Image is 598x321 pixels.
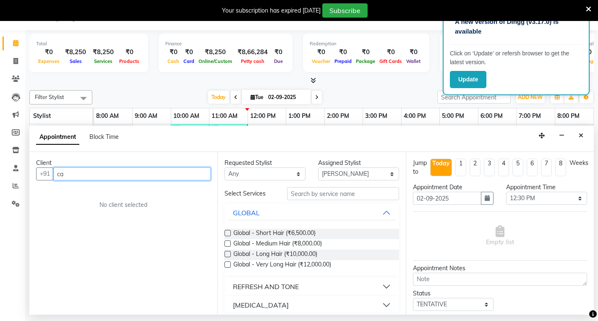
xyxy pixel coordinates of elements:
[310,58,332,64] span: Voucher
[377,58,404,64] span: Gift Cards
[506,183,587,192] div: Appointment Time
[181,58,196,64] span: Card
[271,47,286,57] div: ₹0
[413,289,494,298] div: Status
[413,264,587,273] div: Appointment Notes
[377,47,404,57] div: ₹0
[208,91,229,104] span: Today
[62,47,89,57] div: ₹8,250
[354,47,377,57] div: ₹0
[478,110,505,122] a: 6:00 PM
[541,159,552,176] li: 7
[222,6,321,15] div: Your subscription has expired [DATE]
[233,229,316,239] span: Global - Short Hair (₹6,500.00)
[437,91,511,104] input: Search Appointment
[248,94,266,100] span: Tue
[68,58,84,64] span: Sales
[171,110,201,122] a: 10:00 AM
[233,282,299,292] div: REFRESH AND TONE
[555,110,582,122] a: 8:00 PM
[233,300,289,310] div: [MEDICAL_DATA]
[36,58,62,64] span: Expenses
[233,250,317,260] span: Global - Long Hair (₹10,000.00)
[318,159,399,167] div: Assigned Stylist
[117,58,141,64] span: Products
[486,225,514,247] span: Empty list
[36,167,54,180] button: +91
[450,49,582,67] p: Click on ‘Update’ or refersh browser to get the latest version.
[218,189,280,198] div: Select Services
[498,159,509,176] li: 4
[332,58,354,64] span: Prepaid
[440,110,466,122] a: 5:00 PM
[89,133,119,141] span: Block Time
[33,112,51,120] span: Stylist
[239,58,266,64] span: Petty cash
[332,47,354,57] div: ₹0
[117,47,141,57] div: ₹0
[527,159,538,176] li: 6
[172,125,208,141] div: [PERSON_NAME], TK01, 10:00 AM-11:00 AM, Refresh & Tone - Medium Hair
[36,159,211,167] div: Client
[233,239,322,250] span: Global - Medium Hair (₹8,000.00)
[555,159,566,176] li: 8
[233,260,331,271] span: Global - Very Long Hair (₹12,000.00)
[363,110,389,122] a: 3:00 PM
[322,3,368,18] button: Subscribe
[413,192,482,205] input: yyyy-mm-dd
[36,47,62,57] div: ₹0
[517,110,543,122] a: 7:00 PM
[209,110,240,122] a: 11:00 AM
[234,47,271,57] div: ₹8,66,284
[404,58,423,64] span: Wallet
[53,167,211,180] input: Search by Name/Mobile/Email/Code
[310,47,332,57] div: ₹0
[413,183,494,192] div: Appointment Date
[92,58,115,64] span: Services
[196,58,234,64] span: Online/Custom
[36,130,79,145] span: Appointment
[165,47,181,57] div: ₹0
[413,159,427,176] div: Jump to
[575,129,587,142] button: Close
[228,279,395,294] button: REFRESH AND TONE
[404,47,423,57] div: ₹0
[35,94,64,100] span: Filter Stylist
[310,40,423,47] div: Redemption
[432,159,450,168] div: Today
[516,91,545,103] button: ADD NEW
[133,110,159,122] a: 9:00 AM
[228,205,395,220] button: GLOBAL
[272,58,285,64] span: Due
[484,159,495,176] li: 3
[455,17,577,36] p: A new version of Dingg (v3.17.0) is available
[325,110,351,122] a: 2:00 PM
[56,201,191,209] div: No client selected
[512,159,523,176] li: 5
[165,40,286,47] div: Finance
[402,110,428,122] a: 4:00 PM
[196,47,234,57] div: ₹8,250
[94,110,121,122] a: 8:00 AM
[266,91,308,104] input: 2025-09-02
[450,71,486,88] button: Update
[225,159,306,167] div: Requested Stylist
[165,58,181,64] span: Cash
[228,298,395,313] button: [MEDICAL_DATA]
[233,208,260,218] div: GLOBAL
[354,58,377,64] span: Package
[518,94,543,100] span: ADD NEW
[470,159,480,176] li: 2
[181,47,196,57] div: ₹0
[248,110,278,122] a: 12:00 PM
[286,110,313,122] a: 1:00 PM
[455,159,466,176] li: 1
[569,159,588,167] div: Weeks
[287,187,399,200] input: Search by service name
[36,40,141,47] div: Total
[89,47,117,57] div: ₹8,250
[210,125,247,141] div: [PERSON_NAME], TK01, 11:00 AM-12:01 PM, haircut,Refresh & Tone - Medium Hair,color brilliance sha...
